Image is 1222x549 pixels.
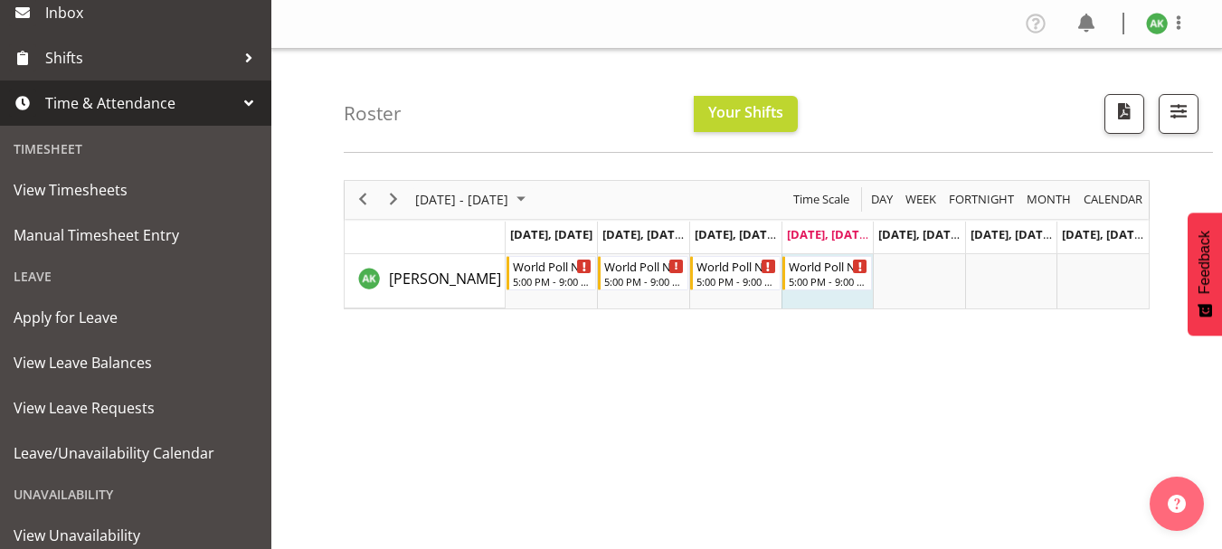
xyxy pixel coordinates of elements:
div: 5:00 PM - 9:00 PM [604,274,684,289]
span: Day [869,188,895,211]
button: Timeline Month [1024,188,1075,211]
a: Leave/Unavailability Calendar [5,431,267,476]
button: Time Scale [791,188,853,211]
table: Timeline Week of September 18, 2025 [506,254,1149,308]
span: Manual Timesheet Entry [14,222,258,249]
span: Time & Attendance [45,90,235,117]
td: Amit Kumar resource [345,254,506,308]
button: Your Shifts [694,96,798,132]
span: [DATE], [DATE] [971,226,1053,242]
span: calendar [1082,188,1144,211]
span: [DATE], [DATE] [510,226,592,242]
a: [PERSON_NAME] [389,268,501,289]
div: World Poll NZ Weekdays [789,257,868,275]
span: Apply for Leave [14,304,258,331]
button: Timeline Day [868,188,896,211]
button: September 2025 [412,188,534,211]
div: World Poll NZ Weekdays [696,257,776,275]
button: Fortnight [946,188,1018,211]
img: amit-kumar11606.jpg [1146,13,1168,34]
span: [DATE], [DATE] [1062,226,1144,242]
span: Fortnight [947,188,1016,211]
a: View Leave Balances [5,340,267,385]
a: View Timesheets [5,167,267,213]
span: Week [904,188,938,211]
span: Your Shifts [708,102,783,122]
a: Apply for Leave [5,295,267,340]
div: Timeline Week of September 18, 2025 [344,180,1150,309]
span: [DATE], [DATE] [787,226,869,242]
span: View Unavailability [14,522,258,549]
span: Leave/Unavailability Calendar [14,440,258,467]
div: previous period [347,181,378,219]
button: Previous [351,188,375,211]
div: 5:00 PM - 9:00 PM [513,274,592,289]
div: 5:00 PM - 9:00 PM [789,274,868,289]
div: 5:00 PM - 9:00 PM [696,274,776,289]
button: Timeline Week [903,188,940,211]
div: Amit Kumar"s event - World Poll NZ Weekdays Begin From Thursday, September 18, 2025 at 5:00:00 PM... [782,256,873,290]
div: Amit Kumar"s event - World Poll NZ Weekdays Begin From Wednesday, September 17, 2025 at 5:00:00 P... [690,256,781,290]
div: Amit Kumar"s event - World Poll NZ Weekdays Begin From Tuesday, September 16, 2025 at 5:00:00 PM ... [598,256,688,290]
div: World Poll NZ Weekdays [604,257,684,275]
img: help-xxl-2.png [1168,495,1186,513]
button: Download a PDF of the roster according to the set date range. [1104,94,1144,134]
span: [DATE] - [DATE] [413,188,510,211]
span: Shifts [45,44,235,71]
button: Month [1081,188,1146,211]
div: Leave [5,258,267,295]
button: Next [382,188,406,211]
h4: Roster [344,103,402,124]
span: View Timesheets [14,176,258,204]
span: [DATE], [DATE] [602,226,685,242]
span: Month [1025,188,1073,211]
span: Feedback [1197,231,1213,294]
span: View Leave Requests [14,394,258,421]
a: Manual Timesheet Entry [5,213,267,258]
button: Filter Shifts [1159,94,1198,134]
span: [PERSON_NAME] [389,269,501,289]
div: Amit Kumar"s event - World Poll NZ Weekdays Begin From Monday, September 15, 2025 at 5:00:00 PM G... [507,256,597,290]
div: Unavailability [5,476,267,513]
a: View Leave Requests [5,385,267,431]
button: Feedback - Show survey [1188,213,1222,336]
span: [DATE], [DATE] [878,226,961,242]
span: View Leave Balances [14,349,258,376]
div: World Poll NZ Weekdays [513,257,592,275]
div: September 15 - 21, 2025 [409,181,536,219]
div: Timesheet [5,130,267,167]
span: [DATE], [DATE] [695,226,777,242]
div: next period [378,181,409,219]
span: Time Scale [791,188,851,211]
